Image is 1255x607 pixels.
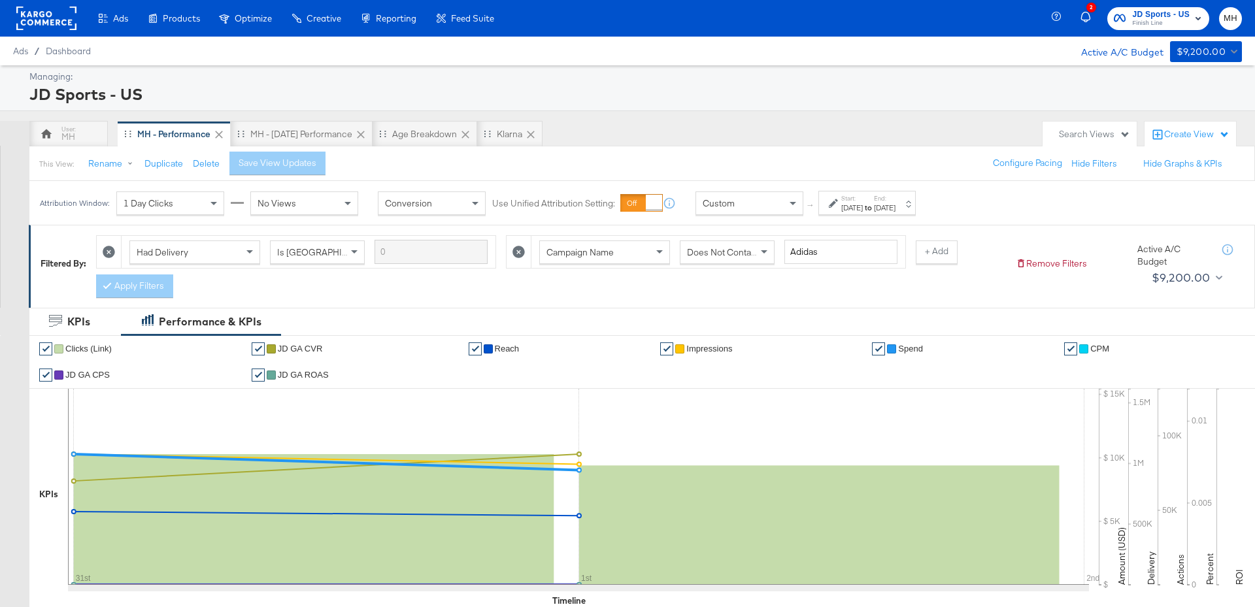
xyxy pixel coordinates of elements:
[379,130,386,137] div: Drag to reorder tab
[258,197,296,209] span: No Views
[1143,157,1222,170] button: Hide Graphs & KPIs
[137,128,210,140] div: MH - Performance
[484,130,491,137] div: Drag to reorder tab
[65,344,112,353] span: Clicks (Link)
[250,128,352,140] div: MH - [DATE] Performance
[552,595,586,607] div: Timeline
[61,131,75,143] div: MH
[46,46,91,56] a: Dashboard
[1116,527,1128,585] text: Amount (USD)
[784,240,897,264] input: Enter a search term
[277,246,377,258] span: Is [GEOGRAPHIC_DATA]
[124,197,173,209] span: 1 Day Clicks
[235,13,272,24] span: Optimize
[144,157,183,170] button: Duplicate
[805,203,817,208] span: ↑
[79,152,147,176] button: Rename
[916,240,958,264] button: + Add
[1090,344,1109,353] span: CPM
[1146,267,1225,288] button: $9,200.00
[1152,268,1211,287] div: $9,200.00
[703,197,735,209] span: Custom
[65,370,110,380] span: JD GA CPS
[13,46,28,56] span: Ads
[1137,243,1209,267] div: Active A/C Budget
[252,369,265,382] a: ✔
[1067,41,1163,61] div: Active A/C Budget
[307,13,341,24] span: Creative
[375,240,488,264] input: Enter a search term
[660,342,673,355] a: ✔
[469,342,482,355] a: ✔
[1204,553,1216,585] text: Percent
[874,203,895,213] div: [DATE]
[1233,569,1245,585] text: ROI
[1224,11,1237,26] span: MH
[687,246,758,258] span: Does Not Contain
[841,203,863,213] div: [DATE]
[1175,554,1186,585] text: Actions
[41,257,86,270] div: Filtered By:
[984,152,1071,175] button: Configure Pacing
[1132,18,1190,29] span: Finish Line
[1071,157,1117,170] button: Hide Filters
[898,344,923,353] span: Spend
[686,344,732,353] span: Impressions
[492,197,615,210] label: Use Unified Attribution Setting:
[1177,44,1226,60] div: $9,200.00
[67,314,90,329] div: KPIs
[39,369,52,382] a: ✔
[39,342,52,355] a: ✔
[113,13,128,24] span: Ads
[874,194,895,203] label: End:
[163,13,200,24] span: Products
[1016,257,1087,270] button: Remove Filters
[392,128,457,140] div: Age Breakdown
[1132,8,1190,22] span: JD Sports - US
[1107,7,1209,30] button: JD Sports - USFinish Line
[39,199,110,208] div: Attribution Window:
[124,130,131,137] div: Drag to reorder tab
[252,342,265,355] a: ✔
[451,13,494,24] span: Feed Suite
[29,71,1239,83] div: Managing:
[546,246,614,258] span: Campaign Name
[872,342,885,355] a: ✔
[1170,41,1242,62] button: $9,200.00
[193,157,220,170] button: Delete
[1219,7,1242,30] button: MH
[137,246,188,258] span: Had Delivery
[29,83,1239,105] div: JD Sports - US
[385,197,432,209] span: Conversion
[278,344,323,353] span: JD GA CVR
[1164,128,1230,141] div: Create View
[495,344,520,353] span: Reach
[39,488,58,500] div: KPIs
[1079,6,1101,31] button: 2
[28,46,46,56] span: /
[863,203,874,212] strong: to
[1145,551,1157,585] text: Delivery
[1064,342,1077,355] a: ✔
[841,194,863,203] label: Start:
[1059,128,1130,140] div: Search Views
[376,13,416,24] span: Reporting
[237,130,244,137] div: Drag to reorder tab
[1086,3,1096,12] div: 2
[39,159,74,169] div: This View:
[497,128,522,140] div: Klarna
[278,370,329,380] span: JD GA ROAS
[159,314,261,329] div: Performance & KPIs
